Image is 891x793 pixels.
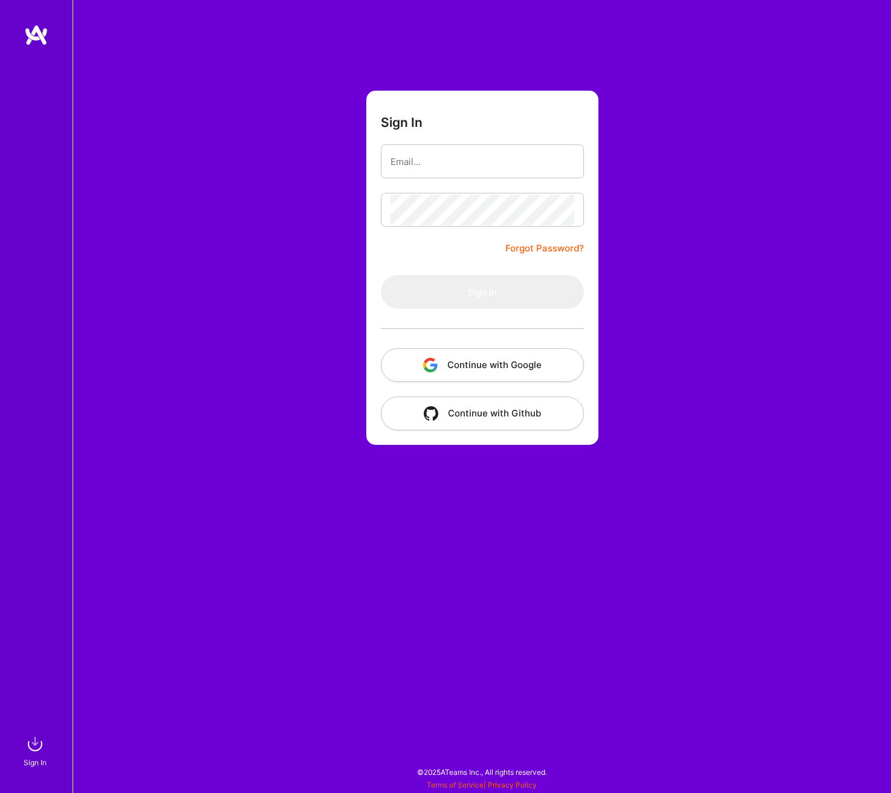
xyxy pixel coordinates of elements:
[24,24,48,46] img: logo
[488,780,537,789] a: Privacy Policy
[23,732,47,756] img: sign in
[24,756,47,769] div: Sign In
[381,348,584,382] button: Continue with Google
[381,115,423,130] h3: Sign In
[427,780,537,789] span: |
[505,241,584,256] a: Forgot Password?
[423,358,438,372] img: icon
[381,275,584,309] button: Sign In
[73,757,891,787] div: © 2025 ATeams Inc., All rights reserved.
[390,146,574,177] input: Email...
[424,406,438,421] img: icon
[381,396,584,430] button: Continue with Github
[25,732,47,769] a: sign inSign In
[427,780,484,789] a: Terms of Service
